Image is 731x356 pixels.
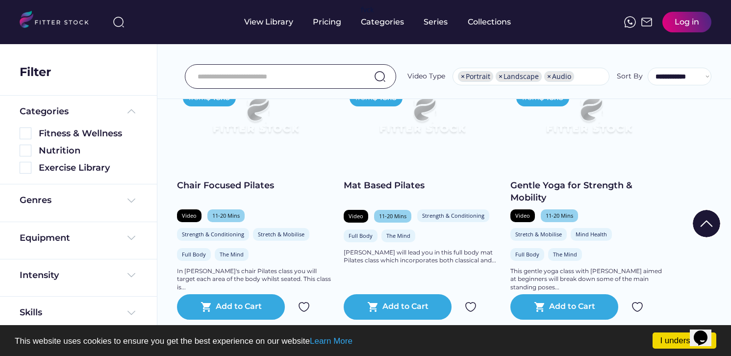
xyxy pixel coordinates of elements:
img: Group%201000002324.svg [631,301,643,313]
div: Video [515,212,530,219]
div: Stretch & Mobilise [515,230,562,238]
div: Collections [468,17,511,27]
div: Skills [20,306,44,319]
div: 11-20 Mins [546,212,573,219]
img: Frame%20%284%29.svg [126,269,137,281]
div: Full Body [182,251,206,258]
div: 11-20 Mins [212,212,240,219]
div: Series [424,17,448,27]
div: Intensity [20,269,59,281]
div: [PERSON_NAME] will lead you in this full body mat Pilates class which incorporates both classical... [344,249,501,265]
img: Frame%2079%20%281%29.svg [193,84,318,154]
div: The Mind [386,232,410,239]
div: Chair Focused Pilates [177,179,334,192]
div: Gentle Yoga for Strength & Mobility [510,179,667,204]
div: View Library [244,17,293,27]
img: Frame%2051.svg [641,16,653,28]
div: Genres [20,194,51,206]
div: Filter [20,64,51,80]
p: This website uses cookies to ensure you get the best experience on our website [15,337,716,345]
button: shopping_cart [201,301,212,313]
div: Add to Cart [216,301,262,313]
img: Rectangle%205126.svg [20,162,31,174]
div: Video Type [407,72,445,81]
img: Group%201000002322%20%281%29.svg [693,210,720,237]
a: I understand! [653,332,716,349]
img: meteor-icons_whatsapp%20%281%29.svg [624,16,636,28]
li: Audio [544,71,574,82]
button: shopping_cart [534,301,546,313]
div: Strength & Conditioning [422,212,484,219]
img: search-normal.svg [374,71,386,82]
img: Rectangle%205126.svg [20,145,31,156]
span: × [499,73,503,80]
img: Frame%20%284%29.svg [126,195,137,206]
div: Strength & Conditioning [182,230,244,238]
div: The Mind [220,251,244,258]
div: Fitness & Wellness [39,127,137,140]
div: Full Body [515,251,539,258]
div: Nutrition [39,145,137,157]
a: Learn More [310,336,353,346]
div: Full Body [349,232,373,239]
div: Mind Health [576,230,607,238]
div: 11-20 Mins [379,212,406,220]
div: Log in [675,17,699,27]
img: LOGO.svg [20,11,97,31]
div: Video [349,212,363,220]
div: Mat Based Pilates [344,179,501,192]
img: Frame%2079%20%281%29.svg [359,84,485,154]
img: Frame%20%284%29.svg [126,307,137,319]
div: Categories [20,105,69,118]
div: Add to Cart [549,301,595,313]
li: Portrait [458,71,493,82]
div: Video [182,212,197,219]
div: Stretch & Mobilise [258,230,304,238]
img: search-normal%203.svg [113,16,125,28]
img: Rectangle%205126.svg [20,127,31,139]
span: × [547,73,551,80]
div: The Mind [553,251,577,258]
div: Categories [361,17,404,27]
img: Group%201000002324.svg [298,301,310,313]
div: fvck [361,5,374,15]
span: × [461,73,465,80]
div: Sort By [617,72,643,81]
div: This gentle yoga class with [PERSON_NAME] aimed at beginners will break down some of the main sta... [510,267,667,292]
img: Frame%20%284%29.svg [126,232,137,244]
div: Add to Cart [382,301,429,313]
img: Frame%20%285%29.svg [126,105,137,117]
iframe: chat widget [690,317,721,346]
div: Equipment [20,232,70,244]
li: Landscape [496,71,542,82]
div: In [PERSON_NAME]'s chair Pilates class you will target each area of the body whilst seated. This ... [177,267,334,292]
div: Pricing [313,17,341,27]
img: Frame%2079%20%281%29.svg [526,84,652,154]
div: Exercise Library [39,162,137,174]
img: Group%201000002324.svg [465,301,477,313]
